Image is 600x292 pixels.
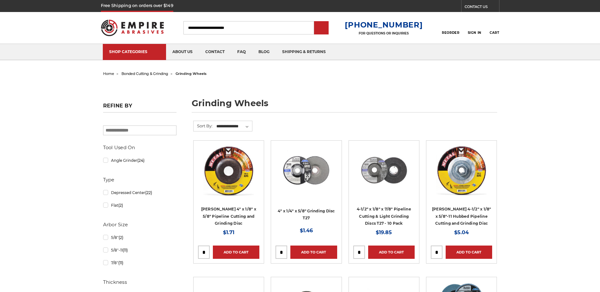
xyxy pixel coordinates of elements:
[300,228,313,234] span: $1.46
[103,71,114,76] a: home
[192,99,497,113] h1: grinding wheels
[103,187,176,198] a: Depressed Center(22)
[119,235,123,240] span: (2)
[442,31,459,35] span: Reorder
[213,246,259,259] a: Add to Cart
[357,207,411,226] a: 4-1/2" x 1/8" x 7/8" Pipeline Cutting & Light Grinding Discs T27 - 10 Pack
[281,145,331,196] img: 4 inch BHA grinding wheels
[252,44,276,60] a: blog
[103,176,176,184] h5: Type
[103,232,176,243] a: 5/8"(2)
[376,229,392,235] span: $19.85
[101,15,164,40] img: Empire Abrasives
[468,31,481,35] span: Sign In
[103,245,176,256] a: 5/8"-11(11)
[442,21,459,34] a: Reorder
[121,71,168,76] a: bonded cutting & grinding
[275,145,337,206] a: 4 inch BHA grinding wheels
[103,257,176,268] a: 7/8"(11)
[145,190,152,195] span: (22)
[201,207,256,226] a: [PERSON_NAME] 4" x 1/8" x 5/8" Pipeline Cutting and Grinding Disc
[446,246,492,259] a: Add to Cart
[465,3,499,12] a: CONTACT US
[103,200,176,211] a: Flat(2)
[276,44,332,60] a: shipping & returns
[231,44,252,60] a: faq
[137,158,145,163] span: (24)
[103,221,176,228] h5: Arbor Size
[194,121,213,131] label: Sort By:
[198,145,259,206] a: Mercer 4" x 1/8" x 5/8 Cutting and Light Grinding Wheel
[290,246,337,259] a: Add to Cart
[315,22,328,34] input: Submit
[223,229,234,235] span: $1.71
[345,31,423,35] p: FOR QUESTIONS OR INQUIRIES
[353,145,415,206] a: View of Black Hawk's 4 1/2 inch T27 pipeline disc, showing both front and back of the grinding wh...
[103,155,176,166] a: Angle Grinder(24)
[490,21,499,35] a: Cart
[109,49,160,54] div: SHOP CATEGORIES
[199,44,231,60] a: contact
[103,278,176,286] h5: Thickness
[454,229,469,235] span: $5.04
[118,203,123,208] span: (2)
[123,248,128,252] span: (11)
[432,207,491,226] a: [PERSON_NAME] 4-1/2" x 1/8" x 5/8"-11 Hubbed Pipeline Cutting and Grinding Disc
[215,122,252,131] select: Sort By:
[368,246,415,259] a: Add to Cart
[490,31,499,35] span: Cart
[436,145,487,196] img: Mercer 4-1/2" x 1/8" x 5/8"-11 Hubbed Cutting and Light Grinding Wheel
[103,144,176,151] h5: Tool Used On
[166,44,199,60] a: about us
[359,145,409,196] img: View of Black Hawk's 4 1/2 inch T27 pipeline disc, showing both front and back of the grinding wh...
[278,209,335,221] a: 4" x 1/4" x 5/8" Grinding Disc T27
[431,145,492,206] a: Mercer 4-1/2" x 1/8" x 5/8"-11 Hubbed Cutting and Light Grinding Wheel
[203,145,254,196] img: Mercer 4" x 1/8" x 5/8 Cutting and Light Grinding Wheel
[176,71,207,76] span: grinding wheels
[103,103,176,113] h5: Refine by
[118,260,123,265] span: (11)
[345,20,423,29] a: [PHONE_NUMBER]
